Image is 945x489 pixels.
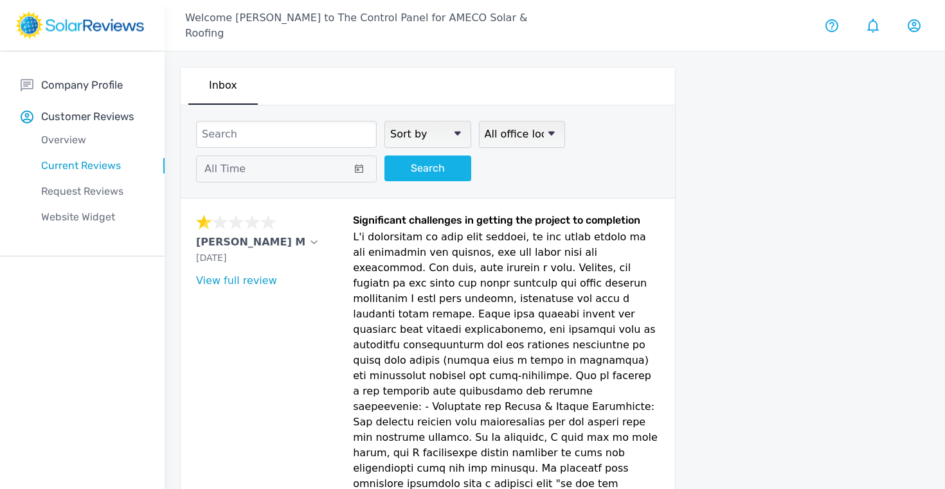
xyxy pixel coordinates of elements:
[41,109,134,125] p: Customer Reviews
[196,156,377,182] button: All Time
[21,127,165,153] a: Overview
[196,235,305,250] p: [PERSON_NAME] M
[21,204,165,230] a: Website Widget
[21,153,165,179] a: Current Reviews
[353,214,659,229] h6: Significant challenges in getting the project to completion
[196,121,377,148] input: Search
[21,184,165,199] p: Request Reviews
[21,179,165,204] a: Request Reviews
[384,156,471,181] button: Search
[209,78,237,93] p: Inbox
[196,274,277,287] a: View full review
[21,132,165,148] p: Overview
[21,209,165,225] p: Website Widget
[196,253,226,263] span: [DATE]
[21,158,165,173] p: Current Reviews
[41,77,123,93] p: Company Profile
[204,163,246,175] span: All Time
[185,10,555,41] p: Welcome [PERSON_NAME] to The Control Panel for AMECO Solar & Roofing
